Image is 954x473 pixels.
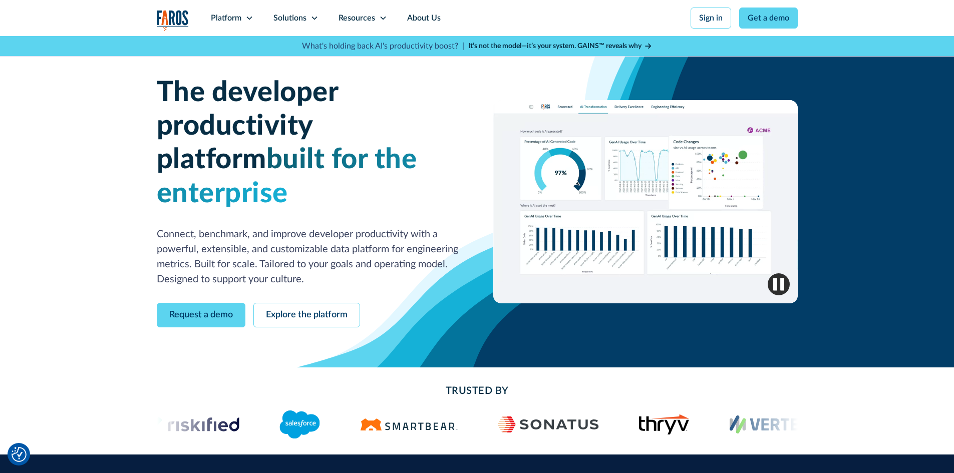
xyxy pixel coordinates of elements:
img: Thryv's logo [639,414,690,434]
div: Solutions [273,12,306,24]
strong: It’s not the model—it’s your system. GAINS™ reveals why [468,43,642,50]
a: Explore the platform [253,303,360,327]
a: home [157,10,189,31]
img: Pause video [768,273,790,295]
h1: The developer productivity platform [157,76,461,211]
a: Get a demo [739,8,798,29]
button: Cookie Settings [12,447,27,462]
p: What's holding back AI's productivity boost? | [302,40,464,52]
img: Logo of the CRM platform Salesforce. [279,410,320,438]
img: Revisit consent button [12,447,27,462]
a: Request a demo [157,303,245,327]
div: Resources [339,12,375,24]
span: built for the enterprise [157,146,417,207]
a: Sign in [691,8,731,29]
img: Logo of the analytics and reporting company Faros. [157,10,189,31]
img: Sonatus Logo [498,416,599,432]
div: Platform [211,12,241,24]
img: Logo of the software testing platform SmartBear. [360,418,458,430]
p: Connect, benchmark, and improve developer productivity with a powerful, extensible, and customiza... [157,227,461,287]
a: It’s not the model—it’s your system. GAINS™ reveals why [468,41,653,52]
img: Logo of the risk management platform Riskified. [140,416,239,432]
h2: Trusted By [237,383,718,398]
